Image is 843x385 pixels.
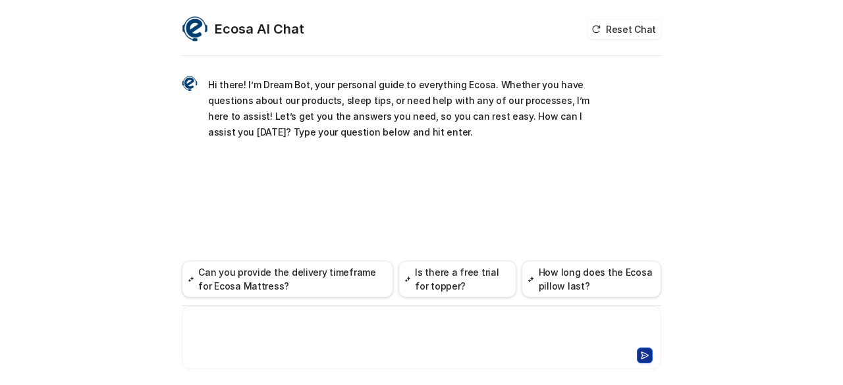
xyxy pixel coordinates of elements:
button: How long does the Ecosa pillow last? [522,261,661,297]
p: Hi there! I’m Dream Bot, your personal guide to everything Ecosa. Whether you have questions abou... [208,77,593,140]
h2: Ecosa AI Chat [215,20,304,38]
button: Is there a free trial for topper? [398,261,516,297]
button: Can you provide the delivery timeframe for Ecosa Mattress? [182,261,393,297]
img: Widget [182,76,198,91]
img: Widget [182,16,208,42]
button: Reset Chat [587,20,661,39]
